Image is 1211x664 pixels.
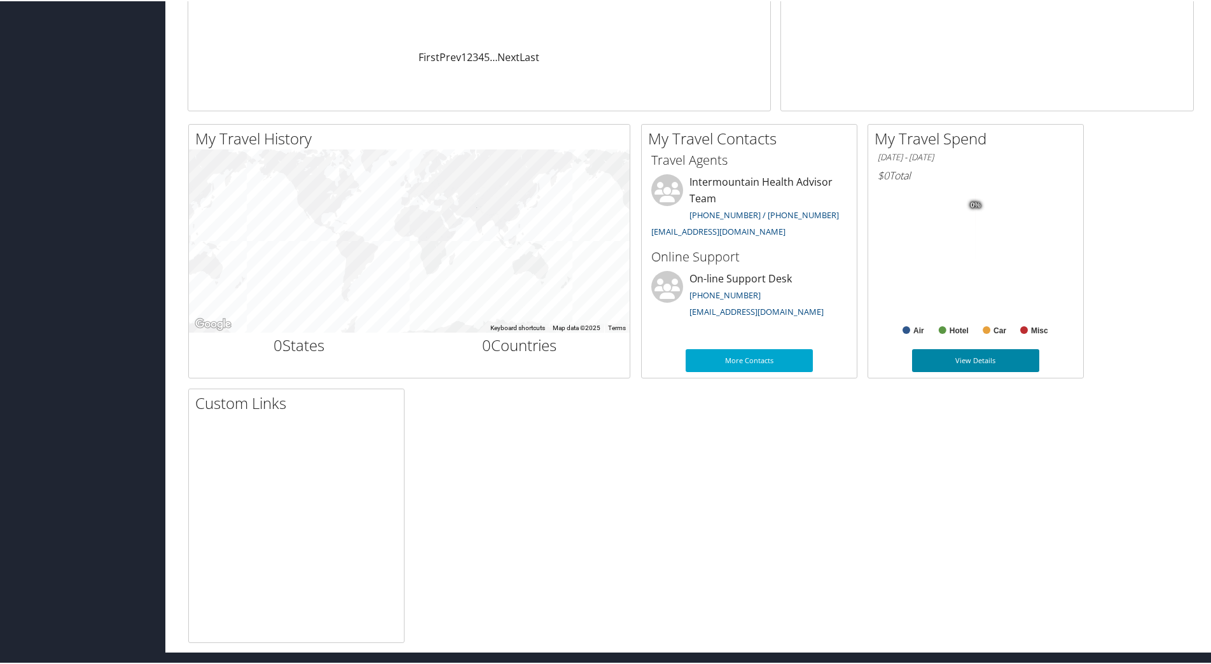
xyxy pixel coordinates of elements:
[648,127,857,148] h2: My Travel Contacts
[651,150,847,168] h3: Travel Agents
[993,325,1006,334] text: Car
[645,270,854,322] li: On-line Support Desk
[1031,325,1048,334] text: Misc
[467,49,473,63] a: 2
[195,391,404,413] h2: Custom Links
[478,49,484,63] a: 4
[419,333,621,355] h2: Countries
[645,173,854,241] li: Intermountain Health Advisor Team
[686,348,813,371] a: More Contacts
[878,167,889,181] span: $0
[878,167,1074,181] h6: Total
[971,200,981,208] tspan: 0%
[484,49,490,63] a: 5
[651,247,847,265] h3: Online Support
[950,325,969,334] text: Hotel
[461,49,467,63] a: 1
[273,333,282,354] span: 0
[192,315,234,331] a: Open this area in Google Maps (opens a new window)
[520,49,539,63] a: Last
[439,49,461,63] a: Prev
[198,333,400,355] h2: States
[878,150,1074,162] h6: [DATE] - [DATE]
[195,127,630,148] h2: My Travel History
[689,208,839,219] a: [PHONE_NUMBER] / [PHONE_NUMBER]
[913,325,924,334] text: Air
[482,333,491,354] span: 0
[473,49,478,63] a: 3
[497,49,520,63] a: Next
[912,348,1039,371] a: View Details
[490,49,497,63] span: …
[490,322,545,331] button: Keyboard shortcuts
[608,323,626,330] a: Terms
[553,323,600,330] span: Map data ©2025
[689,288,761,300] a: [PHONE_NUMBER]
[689,305,824,316] a: [EMAIL_ADDRESS][DOMAIN_NAME]
[419,49,439,63] a: First
[651,225,785,236] a: [EMAIL_ADDRESS][DOMAIN_NAME]
[192,315,234,331] img: Google
[875,127,1083,148] h2: My Travel Spend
